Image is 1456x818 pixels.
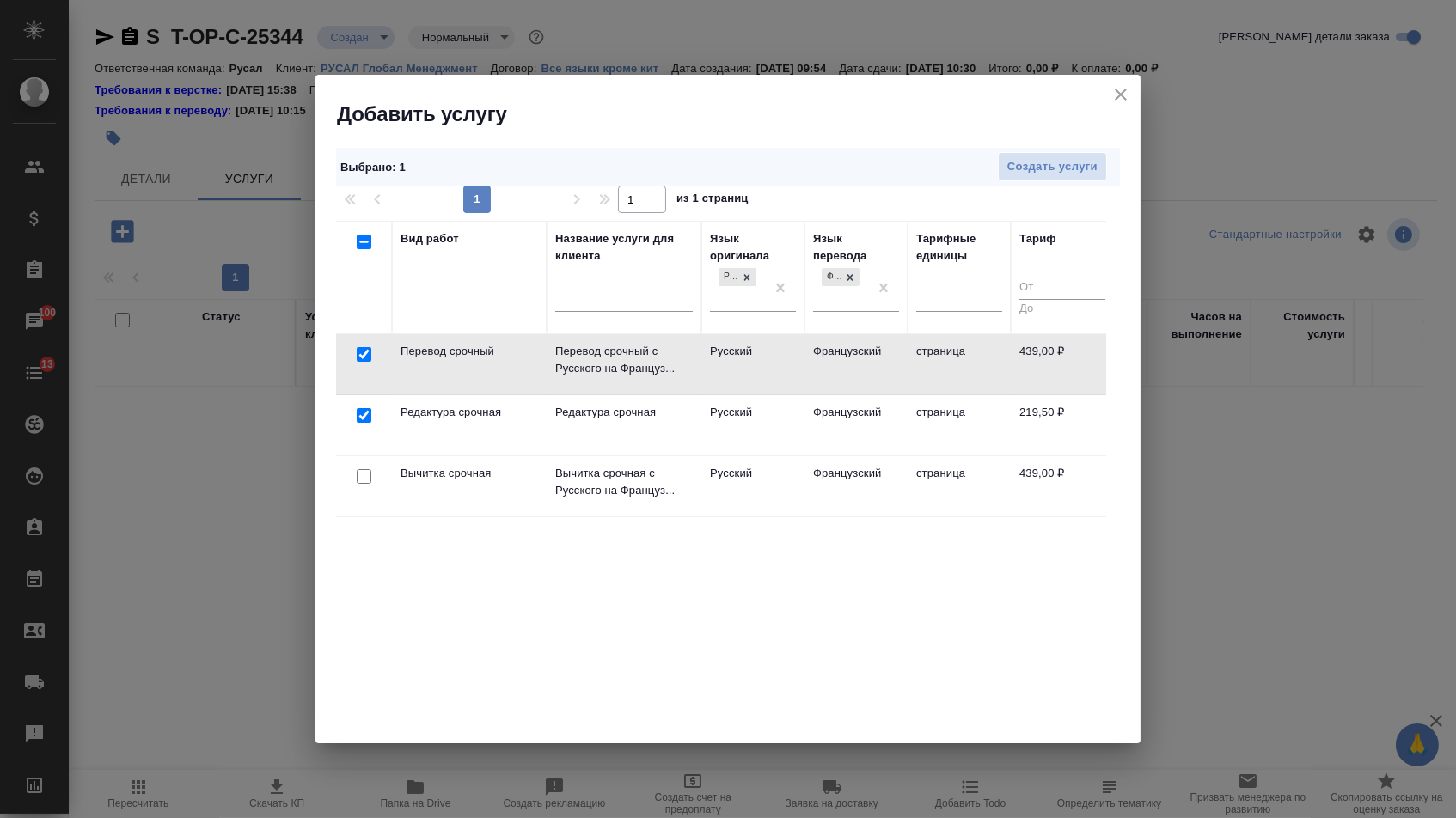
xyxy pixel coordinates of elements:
[1019,299,1105,320] input: До
[1011,395,1114,455] td: 219,50 ₽
[998,152,1107,182] button: Создать услуги
[701,456,804,516] td: Русский
[701,334,804,394] td: Русский
[401,404,538,421] p: Редактура срочная
[1019,278,1105,299] input: От
[701,395,804,455] td: Русский
[719,268,737,286] div: Русский
[1007,157,1098,177] span: Создать услуги
[908,456,1011,516] td: страница
[804,334,908,394] td: Французский
[401,465,538,482] p: Вычитка срочная
[820,266,861,288] div: Французский
[916,230,1002,265] div: Тарифные единицы
[1019,230,1056,247] div: Тариф
[1011,334,1114,394] td: 439,00 ₽
[822,268,841,286] div: Французский
[555,343,693,377] p: Перевод срочный с Русского на Француз...
[555,230,693,265] div: Название услуги для клиента
[1108,82,1134,107] button: close
[717,266,758,288] div: Русский
[813,230,899,265] div: Язык перевода
[401,230,459,247] div: Вид работ
[555,404,693,421] p: Редактура срочная
[337,101,1141,128] h2: Добавить услугу
[555,465,693,499] p: Вычитка срочная с Русского на Француз...
[710,230,796,265] div: Язык оригинала
[1011,456,1114,516] td: 439,00 ₽
[908,334,1011,394] td: страница
[804,395,908,455] td: Французский
[340,161,406,174] span: Выбрано : 1
[908,395,1011,455] td: страница
[804,456,908,516] td: Французский
[676,188,749,213] span: из 1 страниц
[401,343,538,360] p: Перевод срочный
